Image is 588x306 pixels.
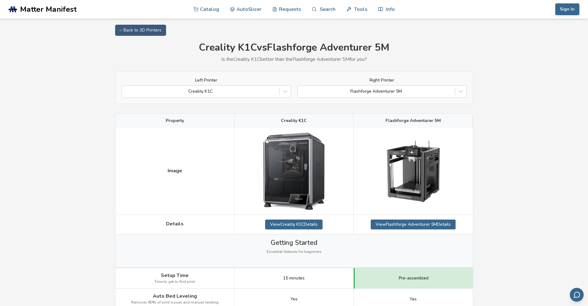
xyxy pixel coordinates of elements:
[281,118,307,123] span: Creality K1C
[115,25,166,36] a: ← Back to 3D Printers
[283,276,305,281] span: 15 minutes
[263,132,325,210] img: Creality K1C
[410,297,417,302] span: Yes
[166,221,184,227] span: Details
[301,89,302,94] input: Flashforge Adventurer 5M
[168,168,182,174] span: Image
[115,42,473,53] h1: Creality K1C vs Flashforge Adventurer 5M
[153,293,197,299] span: Auto Bed Leveling
[386,118,441,123] span: Flashforge Adventurer 5M
[265,220,323,229] a: ViewCreality K1CDetails
[267,250,322,254] span: Essential features for beginners
[297,78,467,83] label: Right Printer
[125,89,126,94] input: Creality K1C
[290,297,298,302] span: Yes
[555,3,579,15] button: Sign In
[115,57,473,62] p: Is the Creality K1C better than the Flashforge Adventurer 5M for you?
[131,300,219,305] span: Removes 80% of print issues and manual leveling
[20,5,77,14] span: Matter Manifest
[154,280,195,284] span: Time to get to first print
[122,78,291,83] label: Left Printer
[399,276,428,281] span: Pre-assembled
[570,288,584,302] button: Send feedback via email
[382,140,444,202] img: Flashforge Adventurer 5M
[161,273,189,278] span: Setup Time
[371,220,456,229] a: ViewFlashforge Adventurer 5MDetails
[166,118,184,123] span: Property
[271,239,317,246] span: Getting Started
